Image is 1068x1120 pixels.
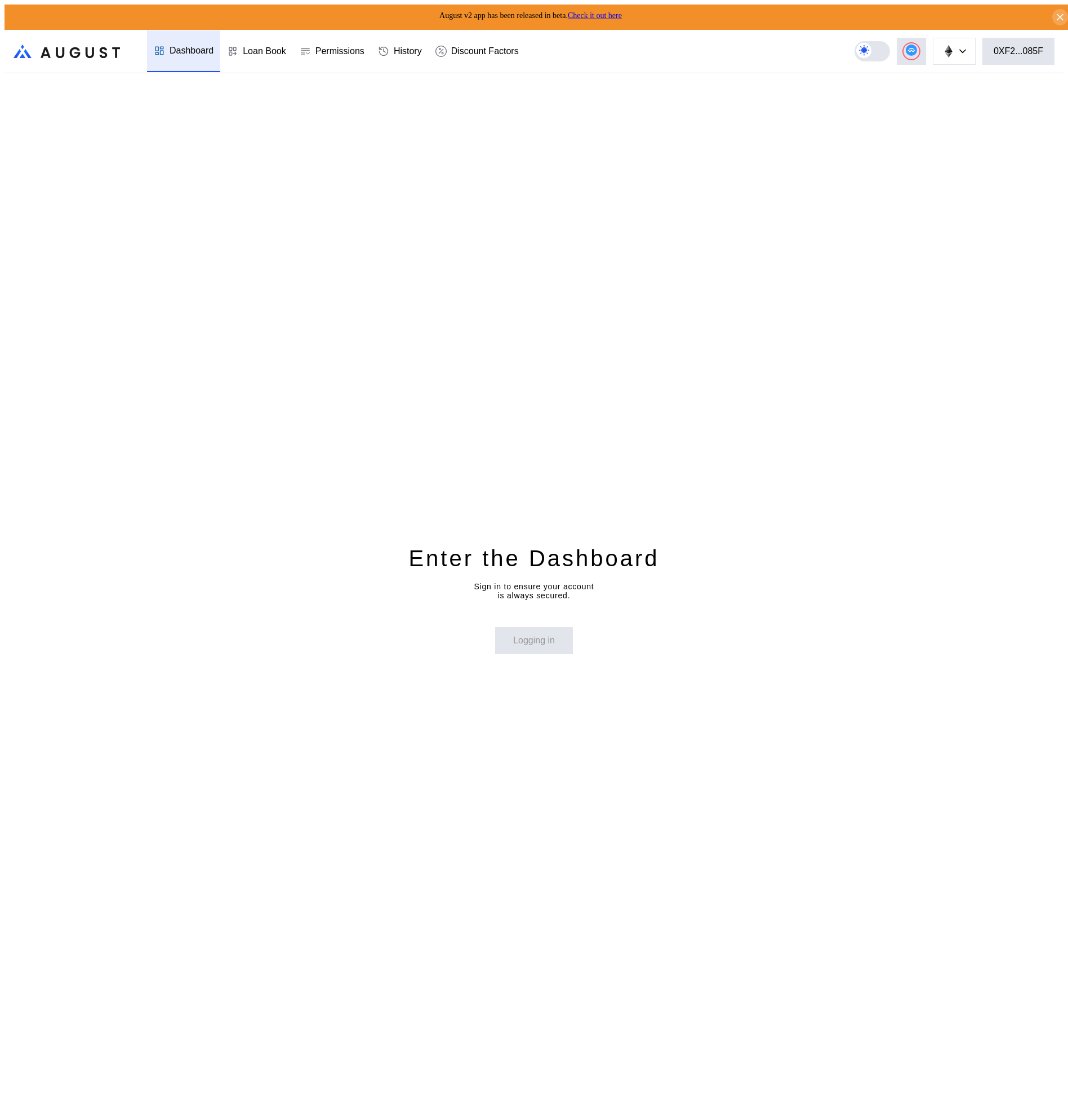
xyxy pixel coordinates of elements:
[170,46,213,56] div: Dashboard
[147,30,220,72] a: Dashboard
[371,30,429,72] a: History
[942,45,955,57] img: chain logo
[451,46,519,56] div: Discount Factors
[394,46,422,56] div: History
[315,46,364,56] div: Permissions
[933,38,976,65] button: chain logo
[220,30,293,72] a: Loan Book
[293,30,371,72] a: Permissions
[495,627,573,654] button: Logging in
[429,30,526,72] a: Discount Factors
[568,11,622,20] a: Check it out here
[994,46,1043,56] div: 0XF2...085F
[408,544,659,573] div: Enter the Dashboard
[982,38,1054,65] button: 0XF2...085F
[439,11,622,20] span: August v2 app has been released in beta.
[474,582,594,600] div: Sign in to ensure your account is always secured.
[243,46,286,56] div: Loan Book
